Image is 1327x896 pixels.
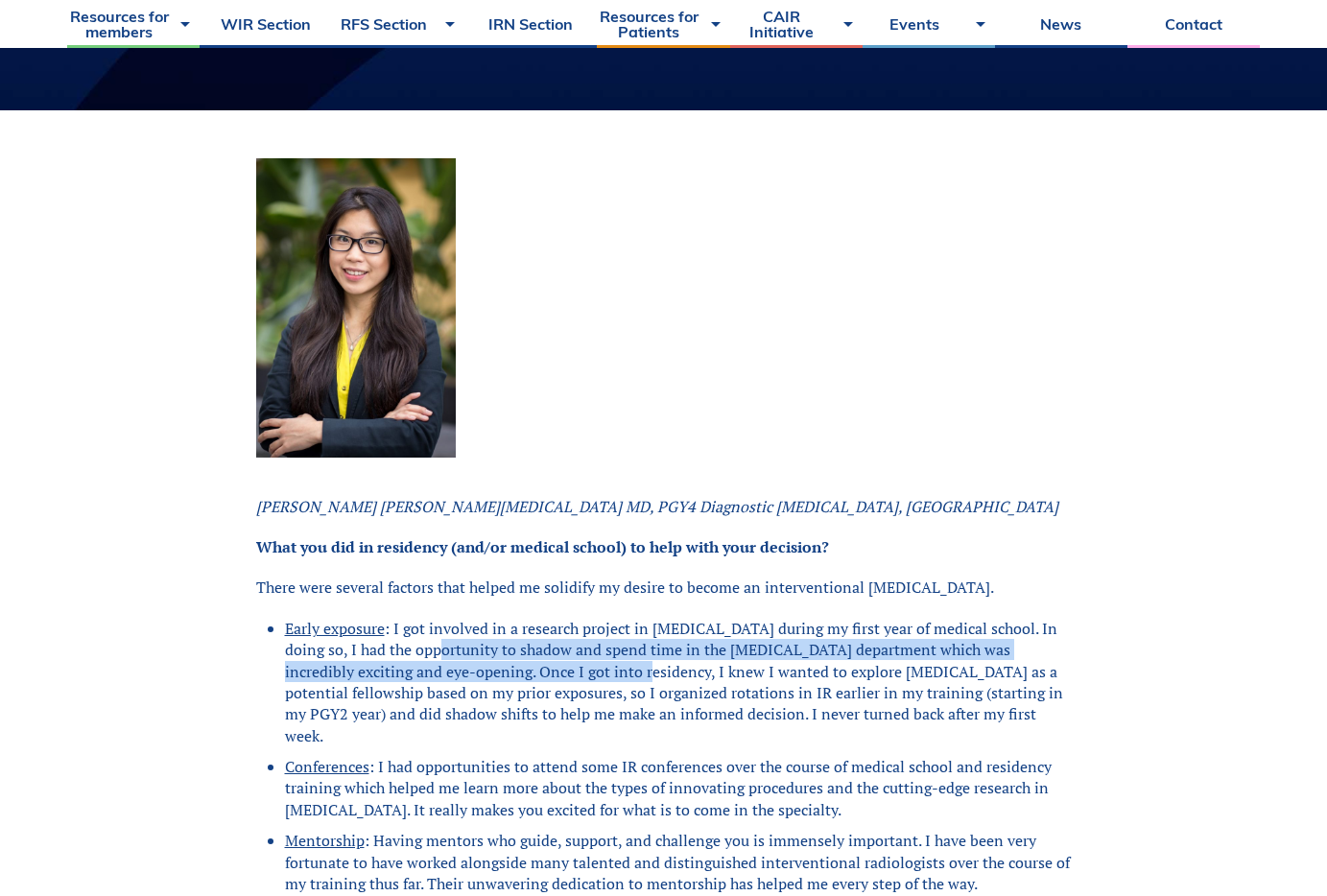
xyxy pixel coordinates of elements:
img: Mary Jiayi Tao MD, PGY4 Diagnostic Radiology, University of Toronto [256,158,456,458]
u: Conferences [285,756,369,777]
strong: What you did in residency (and/or medical school) to help with your decision? [256,536,829,557]
u: Early exposure [285,618,385,639]
u: Mentorship [285,830,365,851]
li: : Having mentors who guide, support, and challenge you is immensely important. I have been very f... [285,830,1072,894]
li: : I got involved in a research project in [MEDICAL_DATA] during my first year of medical school. ... [285,618,1072,746]
li: : I had opportunities to attend some IR conferences over the course of medical school and residen... [285,756,1072,820]
em: [PERSON_NAME] [PERSON_NAME][MEDICAL_DATA] MD, PGY4 Diagnostic [MEDICAL_DATA], [GEOGRAPHIC_DATA] [256,496,1058,517]
p: There were several factors that helped me solidify my desire to become an interventional [MEDICAL... [256,577,1072,598]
